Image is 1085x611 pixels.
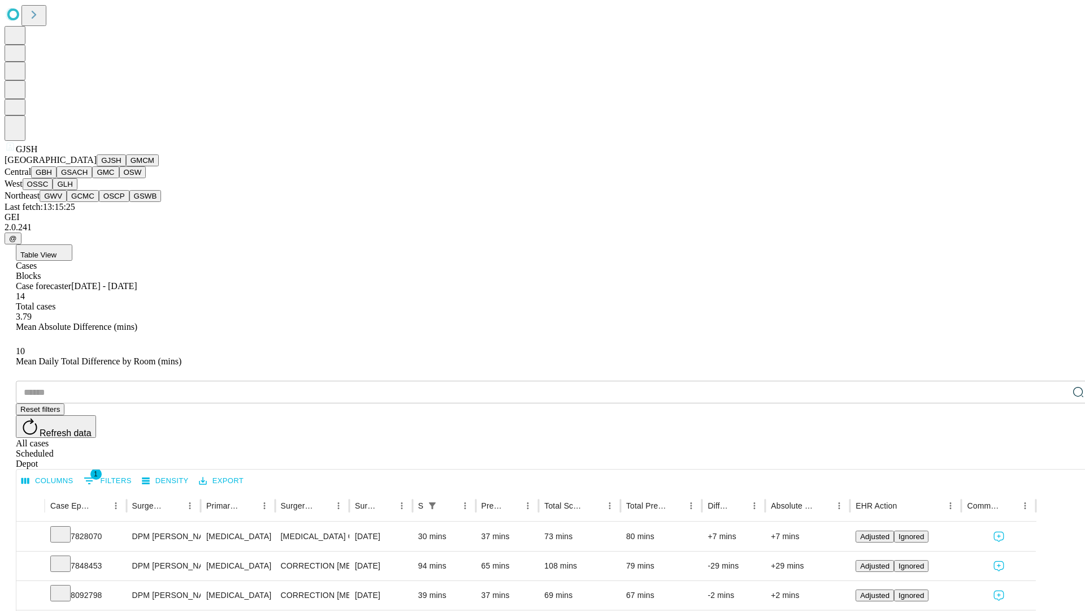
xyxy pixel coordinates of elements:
span: Mean Daily Total Difference by Room (mins) [16,356,181,366]
div: 2.0.241 [5,222,1080,233]
div: [DATE] [355,552,407,580]
button: GMCM [126,154,159,166]
div: DPM [PERSON_NAME] [PERSON_NAME] [132,552,195,580]
button: GBH [31,166,57,178]
span: West [5,179,23,188]
span: Ignored [899,591,924,600]
span: Case forecaster [16,281,71,291]
button: Menu [683,498,699,514]
button: Sort [667,498,683,514]
button: Menu [108,498,124,514]
button: OSCP [99,190,129,202]
button: Reset filters [16,403,64,415]
button: @ [5,233,21,244]
button: Menu [747,498,762,514]
button: Show filters [81,472,134,490]
span: Last fetch: 13:15:25 [5,202,75,212]
span: 10 [16,346,25,356]
div: GEI [5,212,1080,222]
button: Sort [586,498,602,514]
button: GSWB [129,190,162,202]
span: Adjusted [860,532,889,541]
div: 69 mins [544,581,615,610]
div: Surgeon Name [132,501,165,510]
button: Table View [16,244,72,261]
button: Sort [315,498,331,514]
div: +7 mins [771,522,844,551]
span: Ignored [899,562,924,570]
button: GSACH [57,166,92,178]
span: [GEOGRAPHIC_DATA] [5,155,97,165]
div: Predicted In Room Duration [481,501,504,510]
button: OSW [119,166,146,178]
div: 7848453 [50,552,121,580]
div: 37 mins [481,522,533,551]
button: Refresh data [16,415,96,438]
span: 1 [90,468,102,480]
span: Ignored [899,532,924,541]
div: 73 mins [544,522,615,551]
div: Difference [708,501,730,510]
button: Menu [831,498,847,514]
div: +7 mins [708,522,759,551]
div: Comments [967,501,1000,510]
div: DPM [PERSON_NAME] [PERSON_NAME] [132,581,195,610]
div: 1 active filter [424,498,440,514]
div: +29 mins [771,552,844,580]
div: Surgery Date [355,501,377,510]
button: Expand [22,527,39,547]
div: 37 mins [481,581,533,610]
div: Case Epic Id [50,501,91,510]
button: Ignored [894,590,928,601]
div: 8092798 [50,581,121,610]
span: 3.79 [16,312,32,321]
div: EHR Action [856,501,897,510]
button: GWV [40,190,67,202]
div: Total Predicted Duration [626,501,667,510]
button: Menu [943,498,958,514]
div: [DATE] [355,581,407,610]
button: Sort [898,498,914,514]
button: Menu [182,498,198,514]
button: Menu [1017,498,1033,514]
div: 94 mins [418,552,470,580]
button: Sort [378,498,394,514]
span: Refresh data [40,428,92,438]
button: Expand [22,586,39,606]
div: 67 mins [626,581,697,610]
button: Sort [441,498,457,514]
span: GJSH [16,144,37,154]
span: Northeast [5,191,40,200]
button: Expand [22,557,39,576]
span: Adjusted [860,562,889,570]
div: 80 mins [626,522,697,551]
span: Mean Absolute Difference (mins) [16,322,137,332]
div: CORRECTION [MEDICAL_DATA], RESECTION [MEDICAL_DATA] BASE [281,552,344,580]
button: Sort [166,498,182,514]
button: Adjusted [856,590,894,601]
div: 39 mins [418,581,470,610]
span: @ [9,234,17,243]
span: Reset filters [20,405,60,414]
div: Absolute Difference [771,501,814,510]
button: Sort [504,498,520,514]
div: 30 mins [418,522,470,551]
button: Sort [731,498,747,514]
button: Adjusted [856,560,894,572]
button: Menu [602,498,618,514]
span: Central [5,167,31,177]
button: Menu [331,498,346,514]
div: Primary Service [206,501,239,510]
button: Ignored [894,531,928,543]
div: -2 mins [708,581,759,610]
div: Scheduled In Room Duration [418,501,423,510]
div: 79 mins [626,552,697,580]
div: DPM [PERSON_NAME] [PERSON_NAME] [132,522,195,551]
button: GLH [53,178,77,190]
button: Menu [457,498,473,514]
button: Select columns [19,472,76,490]
button: GCMC [67,190,99,202]
button: GJSH [97,154,126,166]
button: Export [196,472,246,490]
button: OSSC [23,178,53,190]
